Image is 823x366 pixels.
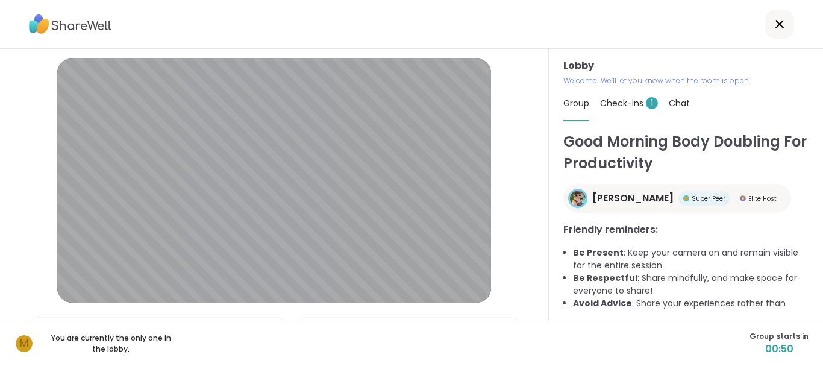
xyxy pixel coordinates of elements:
[683,195,689,201] img: Super Peer
[573,297,809,323] li: : Share your experiences rather than advice, as peers are not mental health professionals.
[749,342,809,356] span: 00:50
[573,247,624,259] b: Be Present
[563,222,809,237] h3: Friendly reminders:
[563,131,809,174] h1: Good Morning Body Doubling For Productivity
[646,97,658,109] span: 1
[570,191,586,206] img: Adrienne_QueenOfTheDawn
[563,97,589,109] span: Group
[563,75,809,86] p: Welcome! We’ll let you know when the room is open.
[20,336,28,352] span: M
[748,194,777,203] span: Elite Host
[669,97,690,109] span: Chat
[600,97,658,109] span: Check-ins
[33,318,44,342] img: Microphone
[592,191,674,206] span: [PERSON_NAME]
[573,247,809,272] li: : Keep your camera on and remain visible for the entire session.
[573,272,637,284] b: Be Respectful
[49,318,52,342] span: |
[563,58,809,73] h3: Lobby
[43,333,178,355] p: You are currently the only one in the lobby.
[749,331,809,342] span: Group starts in
[29,10,111,38] img: ShareWell Logo
[740,195,746,201] img: Elite Host
[692,194,725,203] span: Super Peer
[563,184,791,213] a: Adrienne_QueenOfTheDawn[PERSON_NAME]Super PeerSuper PeerElite HostElite Host
[573,272,809,297] li: : Share mindfully, and make space for everyone to share!
[573,297,632,309] b: Avoid Advice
